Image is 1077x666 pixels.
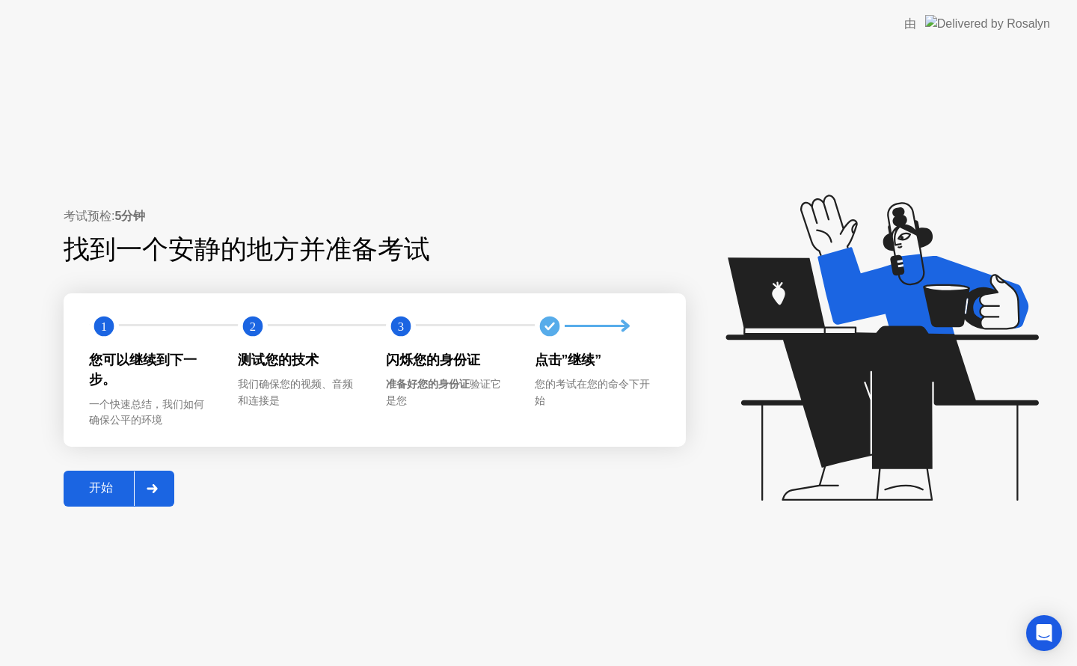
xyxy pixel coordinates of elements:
[89,397,214,429] div: 一个快速总结，我们如何确保公平的环境
[249,320,255,334] text: 2
[238,350,363,370] div: 测试您的技术
[64,230,591,269] div: 找到一个安静的地方并准备考试
[64,471,174,507] button: 开始
[101,320,107,334] text: 1
[64,207,686,225] div: 考试预检:
[68,480,134,496] div: 开始
[386,378,470,390] b: 准备好您的身份证
[1026,615,1062,651] div: Open Intercom Messenger
[925,15,1050,32] img: Delivered by Rosalyn
[114,210,145,222] b: 5分钟
[535,350,660,370] div: 点击”继续”
[535,376,660,409] div: 您的考试在您的命令下开始
[386,350,511,370] div: 闪烁您的身份证
[386,376,511,409] div: 验证它是您
[904,15,916,33] div: 由
[398,320,404,334] text: 3
[89,350,214,390] div: 您可以继续到下一步。
[238,376,363,409] div: 我们确保您的视频、音频和连接是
